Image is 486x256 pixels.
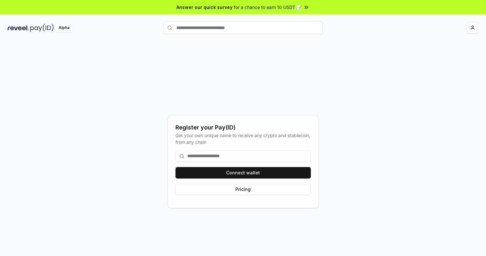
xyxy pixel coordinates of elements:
span: Answer our quick survey [176,4,232,11]
div: Register your Pay(ID) [175,123,311,132]
img: reveel_dark [8,24,29,32]
span: for a chance to earn 10 USDT 📝 [234,4,302,11]
div: Get your own unique name to receive any crypto and stablecoin, from any chain [175,132,311,145]
img: pay_id [30,24,54,32]
div: Alpha [55,24,73,32]
button: Connect wallet [175,167,311,179]
button: Pricing [175,184,311,195]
